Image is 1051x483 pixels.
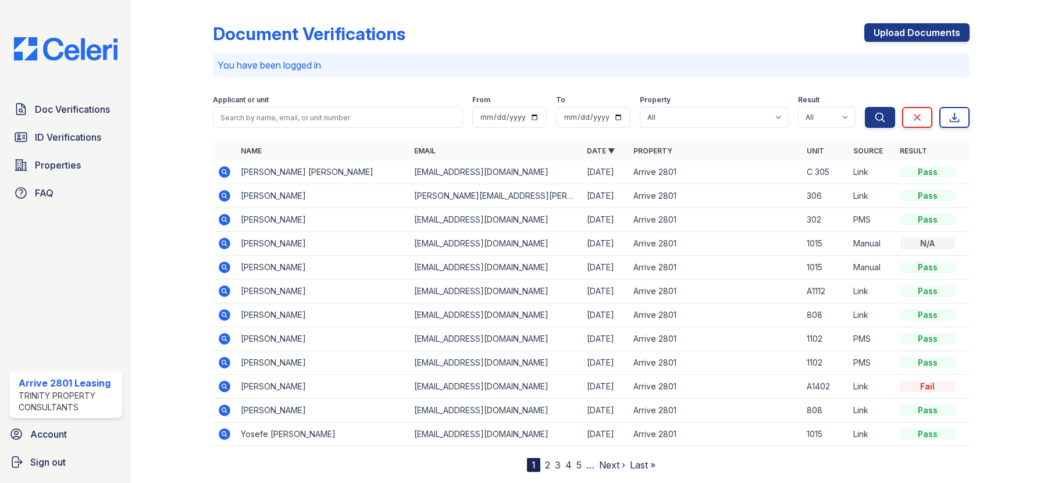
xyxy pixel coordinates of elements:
td: Yosefe [PERSON_NAME] [236,423,409,446]
td: [EMAIL_ADDRESS][DOMAIN_NAME] [409,327,582,351]
div: Pass [900,166,956,178]
td: [EMAIL_ADDRESS][DOMAIN_NAME] [409,280,582,303]
div: Pass [900,285,956,297]
td: [PERSON_NAME] [236,256,409,280]
a: Next › [599,459,625,471]
a: Name [241,146,262,155]
a: Properties [9,153,122,177]
td: [PERSON_NAME] [236,375,409,399]
div: Pass [900,309,956,321]
div: Pass [900,262,956,273]
div: Pass [900,428,956,440]
span: FAQ [35,186,54,200]
td: 808 [802,399,849,423]
td: 302 [802,208,849,232]
span: Sign out [30,455,66,469]
a: 5 [576,459,582,471]
a: Unit [807,146,824,155]
td: [EMAIL_ADDRESS][DOMAIN_NAME] [409,232,582,256]
td: [PERSON_NAME] [236,351,409,375]
label: From [472,95,490,105]
span: Doc Verifications [35,102,110,116]
label: Applicant or unit [213,95,269,105]
td: [DATE] [582,303,629,327]
td: [PERSON_NAME] [236,327,409,351]
a: Date ▼ [587,146,615,155]
td: [PERSON_NAME] [236,232,409,256]
label: Property [640,95,671,105]
td: [DATE] [582,375,629,399]
td: Arrive 2801 [629,423,801,446]
td: [EMAIL_ADDRESS][DOMAIN_NAME] [409,351,582,375]
a: ID Verifications [9,126,122,149]
td: [EMAIL_ADDRESS][DOMAIN_NAME] [409,423,582,446]
td: [EMAIL_ADDRESS][DOMAIN_NAME] [409,375,582,399]
td: Manual [849,256,895,280]
td: Arrive 2801 [629,375,801,399]
td: Arrive 2801 [629,303,801,327]
div: Pass [900,190,956,202]
span: Properties [35,158,81,172]
td: Link [849,423,895,446]
td: A1402 [802,375,849,399]
td: Arrive 2801 [629,256,801,280]
td: 1015 [802,423,849,446]
td: Link [849,184,895,208]
a: FAQ [9,181,122,205]
td: Arrive 2801 [629,399,801,423]
div: Arrive 2801 Leasing [19,376,117,390]
td: Arrive 2801 [629,208,801,232]
td: [DATE] [582,160,629,184]
a: Last » [630,459,655,471]
a: 4 [565,459,572,471]
td: [PERSON_NAME] [236,184,409,208]
td: 1015 [802,256,849,280]
a: Source [853,146,883,155]
td: [EMAIL_ADDRESS][DOMAIN_NAME] [409,256,582,280]
td: PMS [849,327,895,351]
label: Result [798,95,820,105]
div: Fail [900,381,956,392]
p: You have been logged in [218,58,964,72]
td: [EMAIL_ADDRESS][DOMAIN_NAME] [409,160,582,184]
a: Email [414,146,436,155]
a: 2 [545,459,550,471]
div: Pass [900,405,956,416]
a: Account [5,423,127,446]
td: Arrive 2801 [629,184,801,208]
td: Arrive 2801 [629,232,801,256]
input: Search by name, email, or unit number [213,107,462,128]
td: [DATE] [582,423,629,446]
td: [DATE] [582,208,629,232]
td: [EMAIL_ADDRESS][DOMAIN_NAME] [409,208,582,232]
td: [DATE] [582,232,629,256]
td: [DATE] [582,351,629,375]
td: 808 [802,303,849,327]
td: 306 [802,184,849,208]
td: [PERSON_NAME] [236,280,409,303]
td: Link [849,280,895,303]
td: [DATE] [582,280,629,303]
td: Arrive 2801 [629,280,801,303]
td: PMS [849,351,895,375]
span: Account [30,427,67,441]
td: Link [849,375,895,399]
td: [DATE] [582,184,629,208]
td: 1015 [802,232,849,256]
span: … [586,458,594,472]
td: C 305 [802,160,849,184]
td: 1102 [802,327,849,351]
img: CE_Logo_Blue-a8612792a0a2168367f1c8372b55b34899dd931a85d93a1a3d3e32e68fde9ad4.png [5,37,127,60]
td: Arrive 2801 [629,160,801,184]
td: [PERSON_NAME] [236,208,409,232]
td: Link [849,399,895,423]
div: N/A [900,238,956,249]
button: Sign out [5,450,127,474]
td: [PERSON_NAME][EMAIL_ADDRESS][PERSON_NAME][DOMAIN_NAME] [409,184,582,208]
td: [DATE] [582,327,629,351]
a: 3 [555,459,561,471]
td: [EMAIL_ADDRESS][DOMAIN_NAME] [409,303,582,327]
td: [PERSON_NAME] [236,399,409,423]
td: [DATE] [582,256,629,280]
a: Result [900,146,927,155]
